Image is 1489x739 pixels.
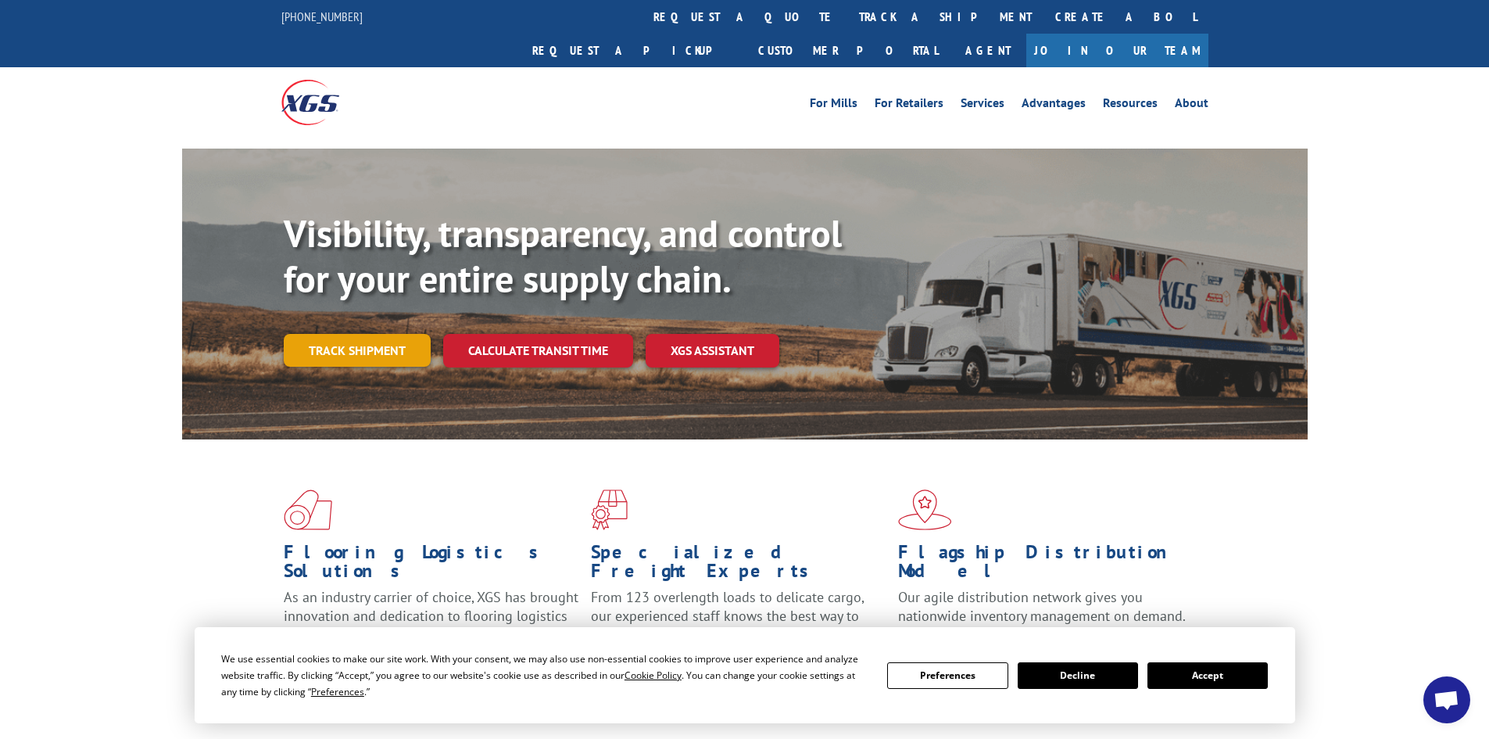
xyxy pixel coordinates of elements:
a: Calculate transit time [443,334,633,368]
p: From 123 overlength loads to delicate cargo, our experienced staff knows the best way to move you... [591,588,886,658]
button: Preferences [887,662,1008,689]
b: Visibility, transparency, and control for your entire supply chain. [284,209,842,303]
h1: Flooring Logistics Solutions [284,543,579,588]
button: Accept [1147,662,1268,689]
a: [PHONE_NUMBER] [281,9,363,24]
a: For Retailers [875,97,943,114]
img: xgs-icon-flagship-distribution-model-red [898,490,952,530]
a: Resources [1103,97,1158,114]
span: Preferences [311,685,364,698]
span: As an industry carrier of choice, XGS has brought innovation and dedication to flooring logistics... [284,588,578,644]
a: About [1175,97,1208,114]
div: Open chat [1423,676,1470,723]
img: xgs-icon-total-supply-chain-intelligence-red [284,490,332,530]
span: Our agile distribution network gives you nationwide inventory management on demand. [898,588,1186,625]
span: Cookie Policy [625,669,682,682]
div: We use essential cookies to make our site work. With your consent, we may also use non-essential ... [221,651,868,700]
a: Customer Portal [746,34,950,67]
a: Advantages [1022,97,1086,114]
a: For Mills [810,97,857,114]
a: Track shipment [284,334,431,367]
a: Services [961,97,1004,114]
a: Request a pickup [521,34,746,67]
button: Decline [1018,662,1138,689]
a: Join Our Team [1026,34,1208,67]
a: XGS ASSISTANT [646,334,779,368]
h1: Flagship Distribution Model [898,543,1194,588]
h1: Specialized Freight Experts [591,543,886,588]
img: xgs-icon-focused-on-flooring-red [591,490,628,530]
div: Cookie Consent Prompt [195,627,1295,723]
a: Agent [950,34,1026,67]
